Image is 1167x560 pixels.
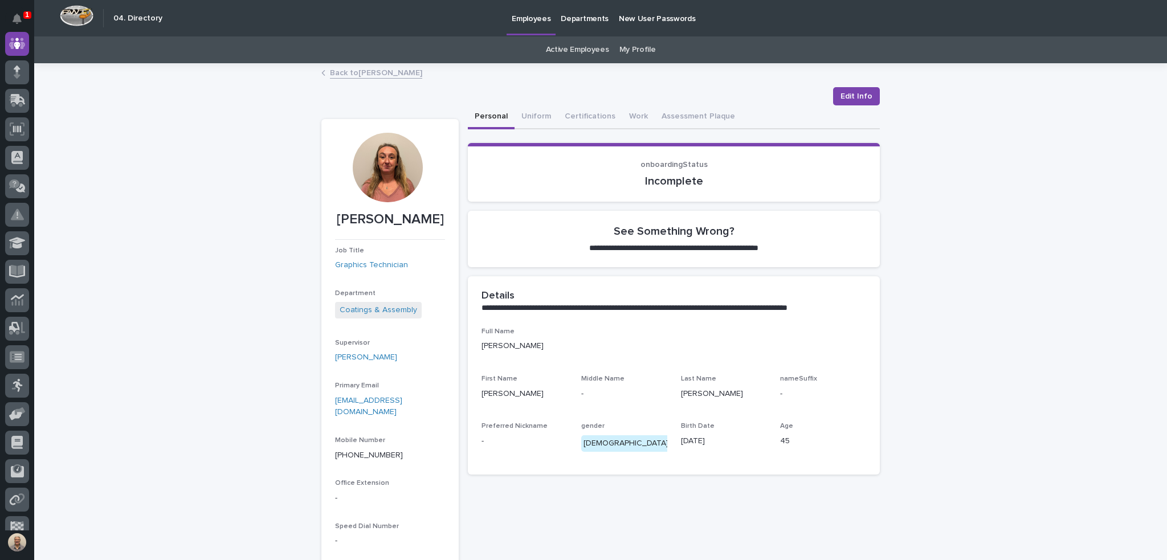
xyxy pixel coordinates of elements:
span: Preferred Nickname [482,423,548,430]
span: Birth Date [681,423,715,430]
span: Last Name [681,375,716,382]
p: Incomplete [482,174,866,188]
p: - [335,535,445,547]
h2: Details [482,290,515,303]
span: Mobile Number [335,437,385,444]
button: Certifications [558,105,622,129]
p: 45 [780,435,866,447]
p: [PERSON_NAME] [681,388,767,400]
a: Graphics Technician [335,259,408,271]
button: Notifications [5,7,29,31]
div: Notifications1 [14,14,29,32]
button: Assessment Plaque [655,105,742,129]
p: [PERSON_NAME] [335,211,445,228]
a: Coatings & Assembly [340,304,417,316]
span: Speed Dial Number [335,523,399,530]
span: Full Name [482,328,515,335]
button: Work [622,105,655,129]
span: Edit Info [840,91,872,102]
button: Uniform [515,105,558,129]
a: [PERSON_NAME] [335,351,397,363]
h2: 04. Directory [113,14,162,23]
p: - [780,388,866,400]
span: Office Extension [335,480,389,487]
p: - [581,388,667,400]
span: Middle Name [581,375,625,382]
p: [PERSON_NAME] [482,388,568,400]
h2: See Something Wrong? [614,224,735,238]
p: [PERSON_NAME] [482,340,866,352]
p: 1 [25,11,29,19]
a: My Profile [619,36,656,63]
span: Supervisor [335,340,370,346]
span: onboardingStatus [640,161,708,169]
span: First Name [482,375,517,382]
a: Back to[PERSON_NAME] [330,66,422,79]
button: Personal [468,105,515,129]
button: users-avatar [5,530,29,554]
a: [EMAIL_ADDRESS][DOMAIN_NAME] [335,397,402,416]
button: Edit Info [833,87,880,105]
a: [PHONE_NUMBER] [335,451,403,459]
img: Workspace Logo [60,5,93,26]
span: Primary Email [335,382,379,389]
span: Job Title [335,247,364,254]
p: [DATE] [681,435,767,447]
span: Age [780,423,793,430]
p: - [335,492,445,504]
span: Department [335,290,376,297]
div: [DEMOGRAPHIC_DATA] [581,435,671,452]
span: nameSuffix [780,375,817,382]
a: Active Employees [546,36,609,63]
p: - [482,435,568,447]
span: gender [581,423,605,430]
